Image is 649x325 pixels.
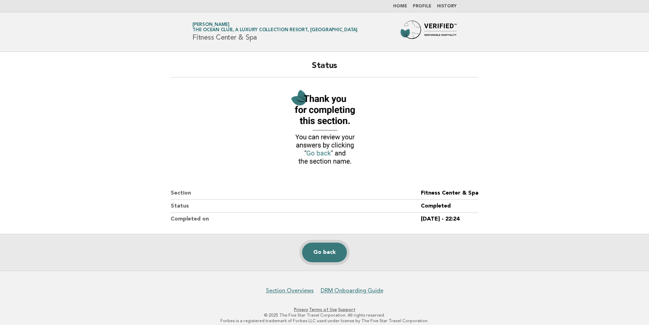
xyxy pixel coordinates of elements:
a: Go back [302,243,347,262]
a: [PERSON_NAME]The Ocean Club, a Luxury Collection Resort, [GEOGRAPHIC_DATA] [192,22,357,32]
dd: Fitness Center & Spa [421,187,478,200]
h2: Status [171,60,478,77]
img: Verified [286,86,363,170]
a: Section Overviews [266,287,314,294]
dt: Completed on [171,213,421,225]
dd: Completed [421,200,478,213]
a: Profile [413,4,431,8]
span: The Ocean Club, a Luxury Collection Resort, [GEOGRAPHIC_DATA] [192,28,357,33]
dt: Status [171,200,421,213]
p: Forbes is a registered trademark of Forbes LLC used under license by The Five Star Travel Corpora... [110,318,539,324]
a: Terms of Use [309,307,337,312]
dd: [DATE] - 22:24 [421,213,478,225]
img: Forbes Travel Guide [401,21,457,43]
a: Support [338,307,355,312]
p: © 2025 The Five Star Travel Corporation. All rights reserved. [110,312,539,318]
a: Privacy [294,307,308,312]
a: Home [393,4,407,8]
h1: Fitness Center & Spa [192,23,357,41]
a: DRM Onboarding Guide [321,287,383,294]
a: History [437,4,457,8]
dt: Section [171,187,421,200]
p: · · [110,307,539,312]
